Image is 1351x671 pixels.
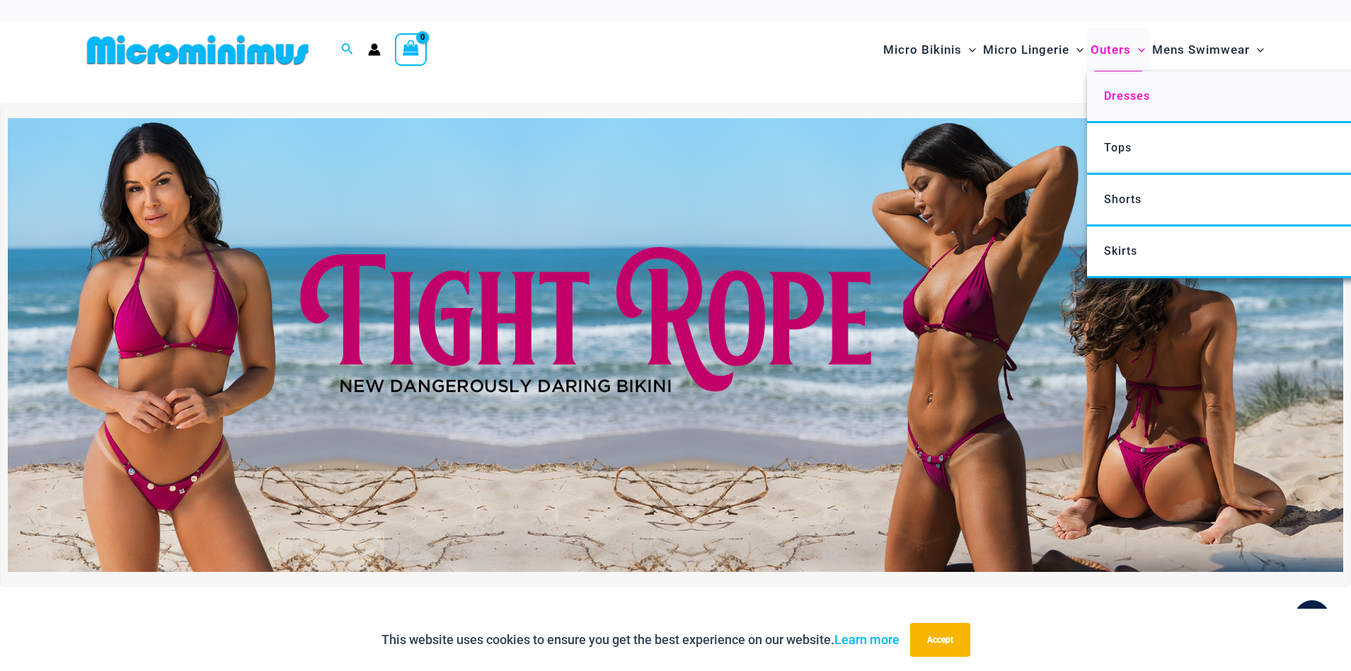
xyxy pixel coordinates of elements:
[381,629,899,650] p: This website uses cookies to ensure you get the best experience on our website.
[883,32,962,68] span: Micro Bikinis
[1091,32,1131,68] span: Outers
[983,32,1069,68] span: Micro Lingerie
[8,118,1343,572] img: Tight Rope Pink Bikini
[834,632,899,647] a: Learn more
[1104,193,1142,206] span: Shorts
[1104,244,1137,258] span: Skirts
[962,32,976,68] span: Menu Toggle
[1131,32,1145,68] span: Menu Toggle
[1149,28,1267,71] a: Mens SwimwearMenu ToggleMenu Toggle
[979,28,1087,71] a: Micro LingerieMenu ToggleMenu Toggle
[1104,141,1132,154] span: Tops
[368,43,381,56] a: Account icon link
[1069,32,1083,68] span: Menu Toggle
[1152,32,1250,68] span: Mens Swimwear
[395,33,427,66] a: View Shopping Cart, empty
[880,28,979,71] a: Micro BikinisMenu ToggleMenu Toggle
[1104,89,1150,103] span: Dresses
[1087,28,1149,71] a: OutersMenu ToggleMenu Toggle
[81,34,314,66] img: MM SHOP LOGO FLAT
[878,26,1270,74] nav: Site Navigation
[910,623,970,657] button: Accept
[341,41,354,59] a: Search icon link
[1250,32,1264,68] span: Menu Toggle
